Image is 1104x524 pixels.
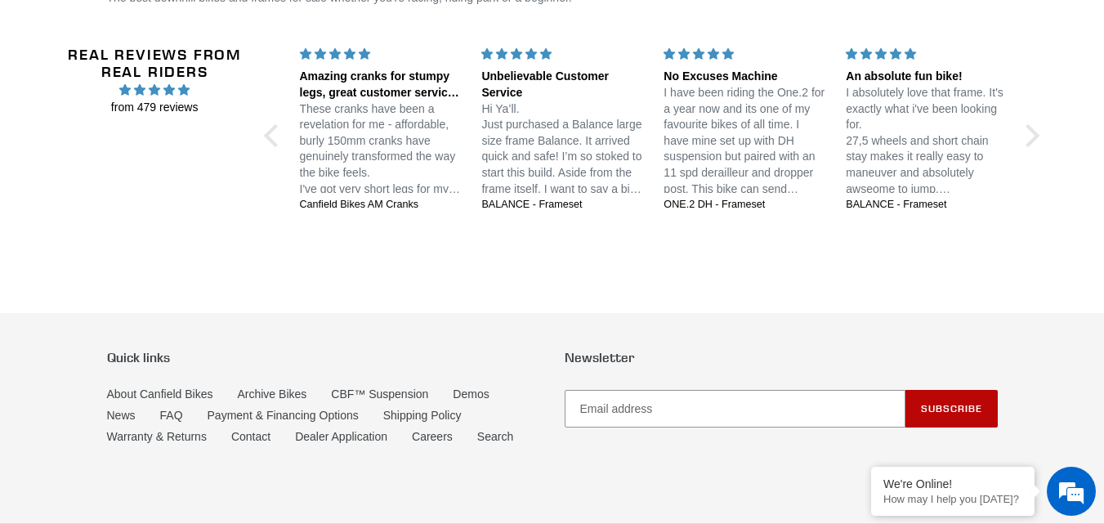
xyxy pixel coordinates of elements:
span: from 479 reviews [56,99,254,116]
a: Warranty & Returns [107,430,207,443]
a: BALANCE - Frameset [481,198,644,213]
a: Careers [412,430,453,443]
span: 4.96 stars [56,81,254,99]
a: Shipping Policy [383,409,462,422]
a: BALANCE - Frameset [846,198,1008,213]
a: ONE.2 DH - Frameset [664,198,826,213]
div: 5 stars [481,46,644,63]
div: Unbelievable Customer Service [481,69,644,101]
a: FAQ [160,409,183,422]
a: Contact [231,430,270,443]
p: How may I help you today? [883,493,1022,505]
p: These cranks have been a revelation for me - affordable, burly 150mm cranks have genuinely transf... [300,101,463,198]
div: No Excuses Machine [664,69,826,85]
a: CBF™ Suspension [331,387,428,401]
p: Hi Ya’ll. Just purchased a Balance large size frame Balance. It arrived quick and safe! I’m so st... [481,101,644,198]
img: d_696896380_company_1647369064580_696896380 [52,82,93,123]
div: Chat with us now [110,92,299,113]
div: We're Online! [883,477,1022,490]
div: Navigation go back [18,90,42,114]
p: Newsletter [565,350,998,365]
p: I have been riding the One.2 for a year now and its one of my favourite bikes of all time. I have... [664,85,826,197]
a: Dealer Application [295,430,387,443]
textarea: Type your message and hit 'Enter' [8,350,311,407]
div: 5 stars [300,46,463,63]
h2: Real Reviews from Real Riders [56,46,254,81]
div: 5 stars [664,46,826,63]
p: Quick links [107,350,540,365]
a: About Canfield Bikes [107,387,213,401]
span: Subscribe [921,402,982,414]
div: 5 stars [846,46,1008,63]
a: Archive Bikes [237,387,306,401]
a: Demos [453,387,489,401]
div: An absolute fun bike! [846,69,1008,85]
a: Payment & Financing Options [208,409,359,422]
span: We're online! [95,158,226,323]
div: Minimize live chat window [268,8,307,47]
a: Search [477,430,513,443]
p: I absolutely love that frame. It's exactly what i've been looking for. 27,5 wheels and short chai... [846,85,1008,197]
a: Canfield Bikes AM Cranks [300,198,463,213]
input: Email address [565,390,905,428]
button: Subscribe [905,390,998,428]
a: News [107,409,136,422]
div: Amazing cranks for stumpy legs, great customer service too [300,69,463,101]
